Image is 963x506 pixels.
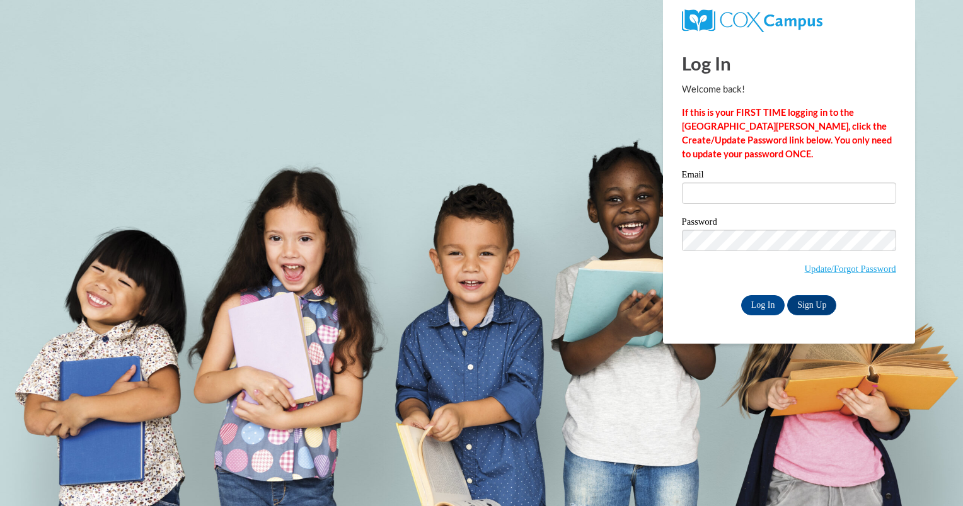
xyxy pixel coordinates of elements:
[682,50,896,76] h1: Log In
[787,295,836,315] a: Sign Up
[805,264,896,274] a: Update/Forgot Password
[682,217,896,230] label: Password
[741,295,785,315] input: Log In
[682,14,822,25] a: COX Campus
[682,107,892,159] strong: If this is your FIRST TIME logging in to the [GEOGRAPHIC_DATA][PERSON_NAME], click the Create/Upd...
[682,82,896,96] p: Welcome back!
[682,9,822,32] img: COX Campus
[682,170,896,183] label: Email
